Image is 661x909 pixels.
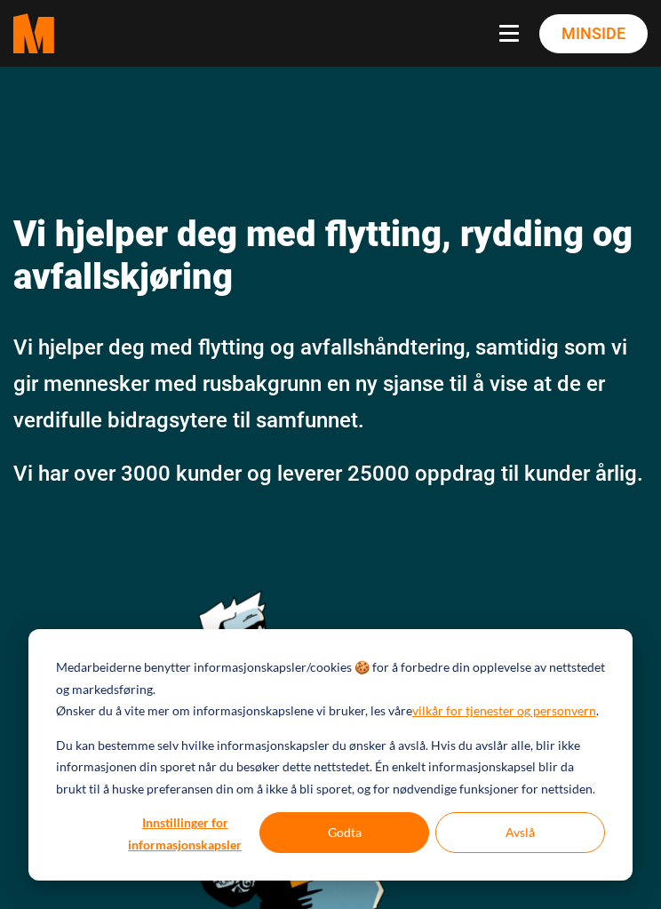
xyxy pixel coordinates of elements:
[56,657,605,700] p: Medarbeiderne benytter informasjonskapsler/cookies 🍪 for å forbedre din opplevelse av nettstedet ...
[13,461,643,486] span: Vi har over 3000 kunder og leverer 25000 oppdrag til kunder årlig.
[412,700,596,722] a: vilkår for tjenester og personvern
[259,812,429,853] button: Godta
[13,335,627,433] span: Vi hjelper deg med flytting og avfallshåndtering, samtidig som vi gir mennesker med rusbakgrunn e...
[56,735,605,801] p: Du kan bestemme selv hvilke informasjonskapsler du ønsker å avslå. Hvis du avslår alle, blir ikke...
[56,700,599,722] p: Ønsker du å vite mer om informasjonskapslene vi bruker, les våre .
[499,25,526,43] button: Navbar toggle button
[435,812,605,853] button: Avslå
[13,213,648,299] h1: Vi hjelper deg med flytting, rydding og avfallskjøring
[116,812,253,853] button: Innstillinger for informasjonskapsler
[539,14,648,53] a: Minside
[28,629,633,881] div: Cookie banner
